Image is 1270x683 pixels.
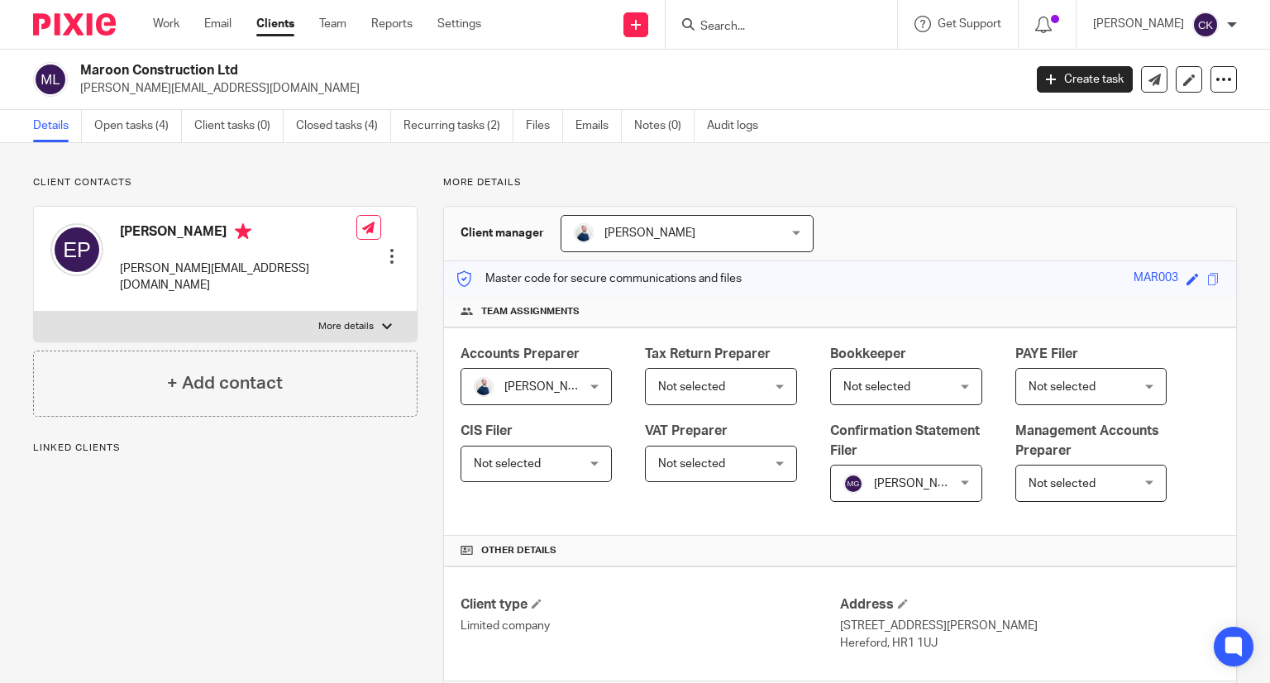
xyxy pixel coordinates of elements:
[830,424,980,456] span: Confirmation Statement Filer
[403,110,513,142] a: Recurring tasks (2)
[504,381,595,393] span: [PERSON_NAME]
[645,347,771,361] span: Tax Return Preparer
[526,110,563,142] a: Files
[120,223,356,244] h4: [PERSON_NAME]
[1093,16,1184,32] p: [PERSON_NAME]
[874,478,965,490] span: [PERSON_NAME]
[371,16,413,32] a: Reports
[120,260,356,294] p: [PERSON_NAME][EMAIL_ADDRESS][DOMAIN_NAME]
[167,370,283,396] h4: + Add contact
[574,223,594,243] img: MC_T&CO-3.jpg
[33,110,82,142] a: Details
[204,16,232,32] a: Email
[461,347,580,361] span: Accounts Preparer
[474,458,541,470] span: Not selected
[33,62,68,97] img: svg%3E
[296,110,391,142] a: Closed tasks (4)
[843,381,910,393] span: Not selected
[50,223,103,276] img: svg%3E
[830,347,906,361] span: Bookkeeper
[575,110,622,142] a: Emails
[474,377,494,397] img: MC_T&CO-3.jpg
[658,458,725,470] span: Not selected
[94,110,182,142] a: Open tasks (4)
[481,305,580,318] span: Team assignments
[843,474,863,494] img: svg%3E
[481,544,556,557] span: Other details
[80,80,1012,97] p: [PERSON_NAME][EMAIL_ADDRESS][DOMAIN_NAME]
[461,225,544,241] h3: Client manager
[33,176,418,189] p: Client contacts
[153,16,179,32] a: Work
[437,16,481,32] a: Settings
[1015,347,1078,361] span: PAYE Filer
[319,16,346,32] a: Team
[1037,66,1133,93] a: Create task
[1192,12,1219,38] img: svg%3E
[658,381,725,393] span: Not selected
[461,596,840,614] h4: Client type
[256,16,294,32] a: Clients
[707,110,771,142] a: Audit logs
[235,223,251,240] i: Primary
[1029,478,1096,490] span: Not selected
[634,110,695,142] a: Notes (0)
[604,227,695,239] span: [PERSON_NAME]
[1015,424,1159,456] span: Management Accounts Preparer
[443,176,1237,189] p: More details
[699,20,847,35] input: Search
[1134,270,1178,289] div: MAR003
[80,62,826,79] h2: Maroon Construction Ltd
[318,320,374,333] p: More details
[33,442,418,455] p: Linked clients
[840,635,1220,652] p: Hereford, HR1 1UJ
[33,13,116,36] img: Pixie
[1029,381,1096,393] span: Not selected
[840,618,1220,634] p: [STREET_ADDRESS][PERSON_NAME]
[194,110,284,142] a: Client tasks (0)
[461,618,840,634] p: Limited company
[840,596,1220,614] h4: Address
[461,424,513,437] span: CIS Filer
[456,270,742,287] p: Master code for secure communications and files
[938,18,1001,30] span: Get Support
[645,424,728,437] span: VAT Preparer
